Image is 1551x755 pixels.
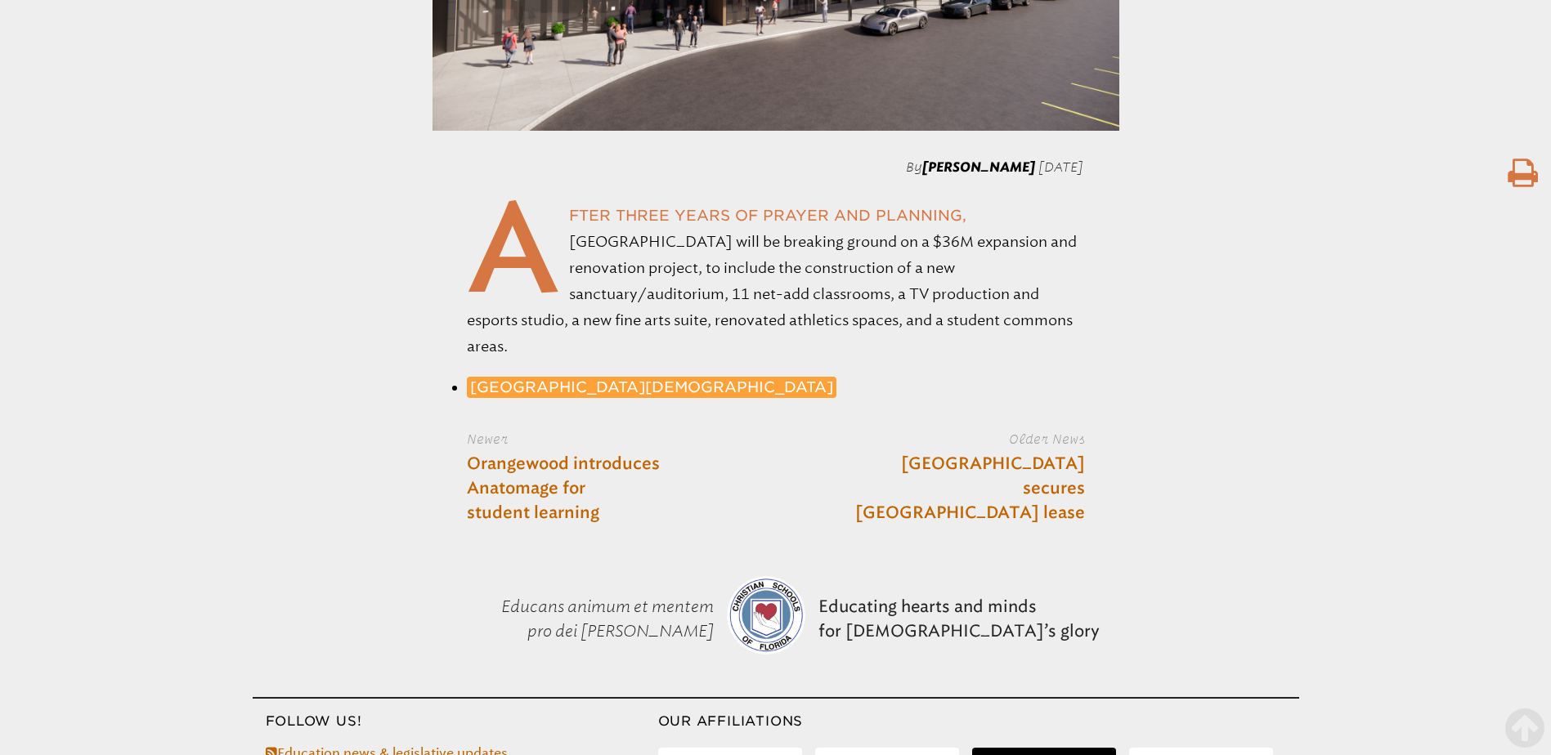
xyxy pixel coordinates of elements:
span: [PERSON_NAME] [922,159,1035,175]
label: Newer [467,429,703,449]
a: Orangewood introduces Anatomage for student learning [467,452,703,525]
label: Older News [849,429,1085,449]
h3: Our Affiliations [658,712,1299,731]
img: csf-logo-web-colors.png [727,576,805,654]
span: [DATE] [1038,159,1083,175]
a: [GEOGRAPHIC_DATA][DEMOGRAPHIC_DATA] [467,377,836,399]
h3: Follow Us! [253,712,658,731]
p: Educans animum et mentem pro dei [PERSON_NAME] [446,553,720,684]
a: [GEOGRAPHIC_DATA] secures [GEOGRAPHIC_DATA] lease [849,452,1085,525]
p: fter three years of prayer and planning, [GEOGRAPHIC_DATA] will be breaking ground on a $36M expa... [467,203,1085,360]
span: By [906,159,922,174]
span: A [467,203,560,292]
p: Educating hearts and minds for [DEMOGRAPHIC_DATA]’s glory [812,553,1106,684]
